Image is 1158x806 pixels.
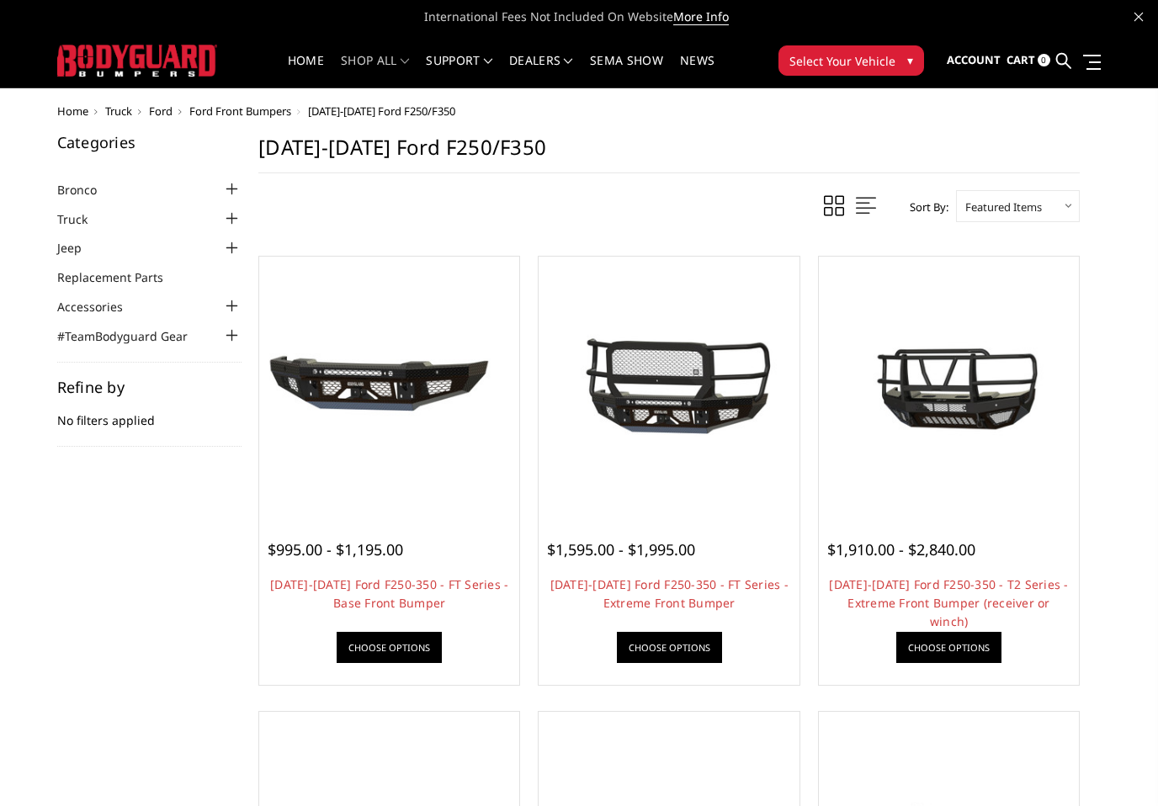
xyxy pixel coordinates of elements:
h5: Refine by [57,379,242,395]
a: SEMA Show [590,55,663,87]
h1: [DATE]-[DATE] Ford F250/F350 [258,135,1080,173]
h5: Categories [57,135,242,150]
a: [DATE]-[DATE] Ford F250-350 - T2 Series - Extreme Front Bumper (receiver or winch) [829,576,1068,629]
a: #TeamBodyguard Gear [57,327,209,345]
a: Jeep [57,239,103,257]
a: Home [288,55,324,87]
span: $995.00 - $1,195.00 [268,539,403,559]
img: 2023-2025 Ford F250-350 - FT Series - Base Front Bumper [263,328,515,446]
span: ▾ [907,51,913,69]
a: Accessories [57,298,144,316]
a: Replacement Parts [57,268,184,286]
a: [DATE]-[DATE] Ford F250-350 - FT Series - Extreme Front Bumper [550,576,789,611]
span: 0 [1038,54,1050,66]
span: Account [947,52,1001,67]
a: Home [57,103,88,119]
a: Truck [105,103,132,119]
span: [DATE]-[DATE] Ford F250/F350 [308,103,455,119]
a: Ford [149,103,173,119]
a: News [680,55,714,87]
button: Select Your Vehicle [778,45,924,76]
label: Sort By: [900,194,948,220]
span: $1,910.00 - $2,840.00 [827,539,975,559]
a: Choose Options [896,632,1001,663]
a: Support [426,55,492,87]
img: BODYGUARD BUMPERS [57,45,217,76]
a: Choose Options [337,632,442,663]
img: 2023-2025 Ford F250-350 - T2 Series - Extreme Front Bumper (receiver or winch) [823,316,1075,457]
a: Ford Front Bumpers [189,103,291,119]
a: 2023-2025 Ford F250-350 - T2 Series - Extreme Front Bumper (receiver or winch) 2023-2025 Ford F25... [823,261,1075,512]
span: Select Your Vehicle [789,52,895,70]
span: $1,595.00 - $1,995.00 [547,539,695,559]
a: Choose Options [617,632,722,663]
a: Cart 0 [1007,38,1050,83]
a: More Info [673,8,729,25]
a: [DATE]-[DATE] Ford F250-350 - FT Series - Base Front Bumper [270,576,508,611]
a: Truck [57,210,109,228]
a: Bronco [57,181,118,199]
a: shop all [341,55,409,87]
span: Cart [1007,52,1035,67]
a: Dealers [509,55,573,87]
a: 2023-2025 Ford F250-350 - FT Series - Base Front Bumper [263,261,515,512]
a: 2023-2025 Ford F250-350 - FT Series - Extreme Front Bumper 2023-2025 Ford F250-350 - FT Series - ... [543,261,794,512]
div: No filters applied [57,379,242,447]
a: Account [947,38,1001,83]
